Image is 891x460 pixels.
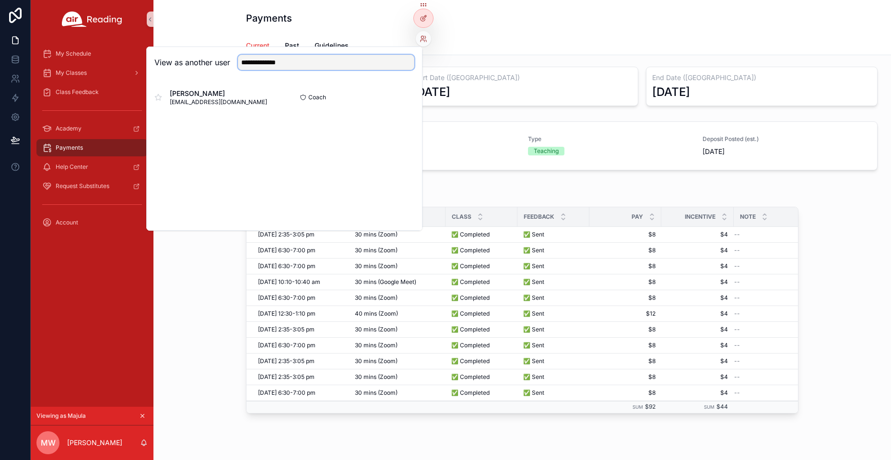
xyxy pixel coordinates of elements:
span: ✅ Completed [451,310,490,318]
span: My Classes [56,69,87,77]
span: ✅ Completed [451,262,490,270]
span: ✅ Sent [523,326,544,333]
span: ✅ Completed [451,373,490,381]
a: Account [36,214,148,231]
span: ✅ Sent [523,342,544,349]
span: $4 [667,294,728,302]
span: [DATE] 2:35-3:05 pm [258,357,315,365]
span: ✅ Sent [523,357,544,365]
span: 30 mins (Zoom) [355,389,398,397]
span: $8 [595,342,656,349]
span: $12 [595,310,656,318]
span: 30 mins (Zoom) [355,294,398,302]
h3: Start Date ([GEOGRAPHIC_DATA]) [412,73,632,83]
span: 40 mins (Zoom) [355,310,398,318]
span: $8 [595,294,656,302]
span: $8 [595,231,656,238]
span: Class [452,213,471,221]
a: Help Center [36,158,148,176]
span: -- [734,310,740,318]
a: My Schedule [36,45,148,62]
span: ✅ Sent [523,262,544,270]
span: $4 [667,247,728,254]
span: ✅ Sent [523,310,544,318]
div: Teaching [534,147,559,155]
span: [EMAIL_ADDRESS][DOMAIN_NAME] [170,98,267,106]
small: Sum [704,404,715,410]
span: Class Feedback [56,88,99,96]
span: $8 [595,357,656,365]
span: Past [285,41,299,50]
span: $4 [667,278,728,286]
span: [DATE] 6:30-7:00 pm [258,262,316,270]
span: [PERSON_NAME] [170,89,267,98]
a: Past [285,37,299,56]
small: Sum [633,404,643,410]
span: $4 [667,342,728,349]
a: Payments [36,139,148,156]
span: ✅ Completed [451,342,490,349]
span: ✅ Completed [451,294,490,302]
span: ✅ Completed [451,278,490,286]
span: -- [734,247,740,254]
span: $4 [667,231,728,238]
span: -- [734,231,740,238]
span: 30 mins (Zoom) [355,326,398,333]
span: ✅ Completed [451,231,490,238]
span: $8 [595,262,656,270]
span: [DATE] 6:30-7:00 pm [258,342,316,349]
span: My Schedule [56,50,91,58]
span: 30 mins (Zoom) [355,247,398,254]
span: [DATE] 6:30-7:00 pm [258,247,316,254]
span: $4 [667,310,728,318]
span: $8 [595,326,656,333]
span: $8 [595,278,656,286]
span: $44 [716,403,728,410]
span: $8 [595,389,656,397]
span: 30 mins (Zoom) [355,357,398,365]
span: [DATE] 2:35-3:05 pm [258,231,315,238]
span: 30 mins (Zoom) [355,231,398,238]
span: ✅ Completed [451,247,490,254]
span: -- [734,342,740,349]
img: App logo [62,12,122,27]
span: Feedback [524,213,554,221]
a: Request Substitutes [36,177,148,195]
span: [DATE] 6:30-7:00 pm [258,389,316,397]
span: Note [740,213,756,221]
span: Payments [56,144,83,152]
span: Current [246,41,270,50]
div: [DATE] [652,84,690,100]
span: Incentive [685,213,715,221]
span: -- [734,389,740,397]
span: 30 mins (Google Meet) [355,278,416,286]
div: [DATE] [412,84,450,100]
p: [PERSON_NAME] [67,438,122,448]
h1: Payments [246,12,292,25]
a: Guidelines [315,37,349,56]
span: $4 [667,389,728,397]
span: [DATE] 6:30-7:00 pm [258,294,316,302]
span: Request Substitutes [56,182,109,190]
span: $4 [667,373,728,381]
span: -- [734,326,740,333]
span: 30 mins (Zoom) [355,373,398,381]
span: Guidelines [315,41,349,50]
span: $4 [667,326,728,333]
span: [DATE] 2:35-3:05 pm [258,373,315,381]
span: $92 [645,403,656,410]
h3: End Date ([GEOGRAPHIC_DATA]) [652,73,871,83]
span: Academy [56,125,82,132]
span: [DATE] 2:35-3:05 pm [258,326,315,333]
h2: View as another user [154,57,230,68]
span: ✅ Sent [523,247,544,254]
span: Type [528,135,691,143]
span: 30 mins (Zoom) [355,262,398,270]
span: -- [734,357,740,365]
span: 30 mins (Zoom) [355,342,398,349]
a: Academy [36,120,148,137]
span: ✅ Completed [451,326,490,333]
span: ✅ Sent [523,278,544,286]
span: [DATE] 10:10-10:40 am [258,278,320,286]
span: Pay [632,213,643,221]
